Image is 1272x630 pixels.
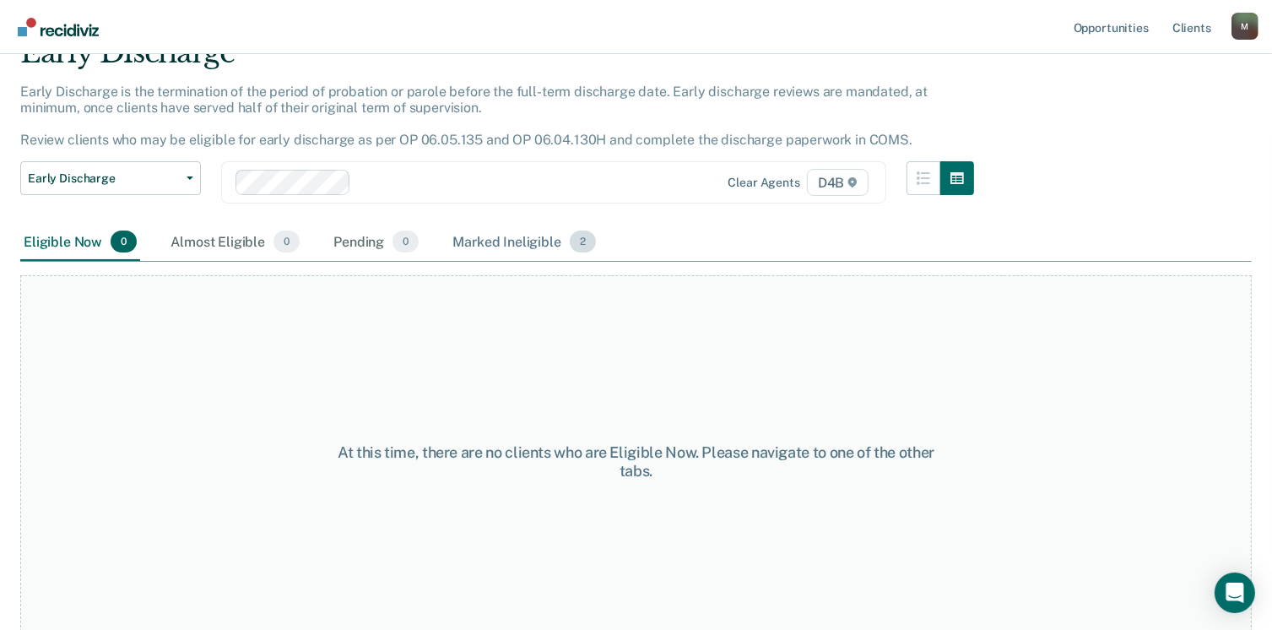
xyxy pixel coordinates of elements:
span: Early Discharge [28,171,180,186]
button: Profile dropdown button [1231,13,1258,40]
img: Recidiviz [18,18,99,36]
div: Clear agents [728,176,800,190]
p: Early Discharge is the termination of the period of probation or parole before the full-term disc... [20,84,928,149]
div: Open Intercom Messenger [1215,573,1255,613]
div: At this time, there are no clients who are Eligible Now. Please navigate to one of the other tabs. [328,443,944,480]
div: M [1231,13,1258,40]
span: 0 [273,231,300,253]
div: Pending0 [330,224,422,261]
div: Eligible Now0 [20,224,140,261]
span: 2 [570,231,596,253]
div: Marked Ineligible2 [449,224,599,261]
span: 0 [392,231,419,253]
div: Early Discharge [20,35,974,84]
span: D4B [807,169,869,196]
span: 0 [111,231,137,253]
button: Early Discharge [20,161,201,195]
div: Almost Eligible0 [167,224,303,261]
